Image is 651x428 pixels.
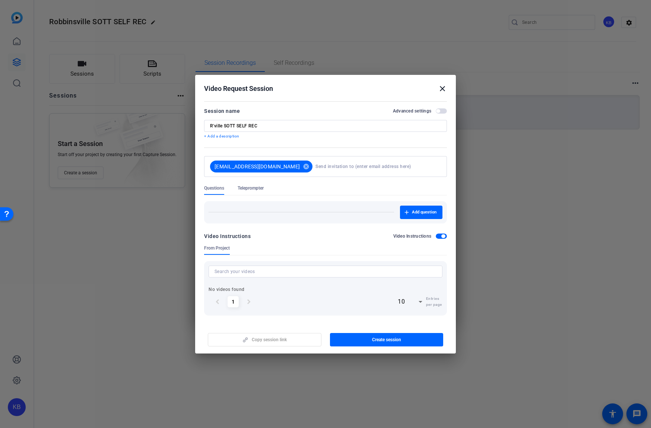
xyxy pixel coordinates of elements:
[400,206,442,219] button: Add question
[426,296,442,308] span: Entries per page
[210,123,441,129] input: Enter Session Name
[412,209,436,215] span: Add question
[393,108,431,114] h2: Advanced settings
[204,245,230,251] span: From Project
[330,333,444,346] button: Create session
[238,185,264,191] span: Teleprompter
[204,232,251,241] div: Video Instructions
[438,84,447,93] mat-icon: close
[315,159,438,174] input: Send invitation to (enter email address here)
[204,107,240,115] div: Session name
[372,337,401,343] span: Create session
[393,233,432,239] h2: Video Instructions
[204,84,447,93] div: Video Request Session
[215,267,436,276] input: Search your videos
[215,163,300,170] span: [EMAIL_ADDRESS][DOMAIN_NAME]
[398,298,405,305] span: 10
[204,185,224,191] span: Questions
[209,286,442,292] p: No videos found
[204,133,447,139] p: + Add a description
[300,163,312,170] mat-icon: cancel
